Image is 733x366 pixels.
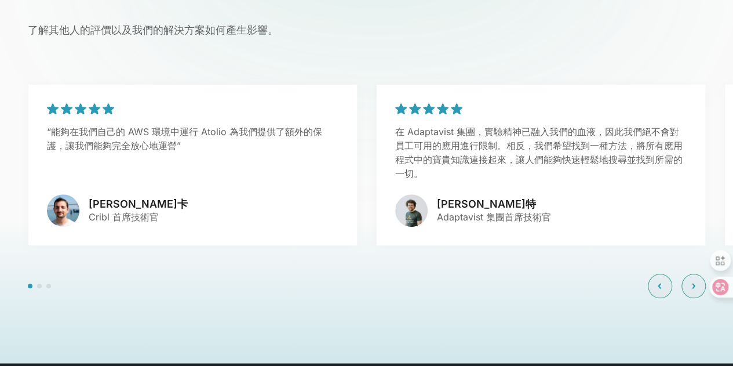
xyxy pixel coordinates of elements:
font: 在 Adaptavist 集團，實驗精神已融入我們的血液，因此我們絕不會對員工可用的應用進行限制。相反，我們希望找到一種方法，將所有應用程式中的寶貴知識連接起來，讓人們能夠快速輕鬆地搜尋並找到所... [395,126,683,179]
font: 了解其他人的評價以及我們的解決方案如何產生影響。 [28,24,278,36]
font: “能夠在我們自己的 AWS 環境中運行 Atolio 為我們提供了額外的保護，讓我們能夠完全放心地運營” [47,126,322,151]
font: [PERSON_NAME]特 [437,198,536,210]
font: Adaptavist 集團首席技術官 [437,211,551,223]
font: [PERSON_NAME]卡 [89,198,188,210]
div: 聊天小工具 [675,310,733,366]
img: 頭像 [395,194,428,227]
font: Cribl 首席技術官 [89,211,159,223]
iframe: 聊天小部件 [675,310,733,366]
img: 頭像 [47,194,79,227]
